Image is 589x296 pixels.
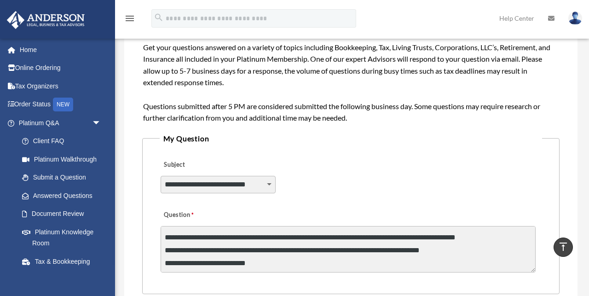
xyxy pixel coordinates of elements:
a: Tax & Bookkeeping Packages [13,252,115,282]
a: Tax Organizers [6,77,115,95]
img: User Pic [568,12,582,25]
a: Platinum Q&Aarrow_drop_down [6,114,115,132]
a: Document Review [13,205,115,223]
a: Home [6,41,115,59]
a: Platinum Walkthrough [13,150,115,168]
span: arrow_drop_down [92,114,110,133]
a: Platinum Knowledge Room [13,223,115,252]
a: menu [124,16,135,24]
a: Online Ordering [6,59,115,77]
legend: My Question [160,132,543,145]
i: menu [124,13,135,24]
a: vertical_align_top [554,238,573,257]
a: Order StatusNEW [6,95,115,114]
div: NEW [53,98,73,111]
label: Question [161,209,232,222]
i: vertical_align_top [558,241,569,252]
label: Subject [161,159,248,172]
a: Client FAQ [13,132,115,151]
i: search [154,12,164,23]
a: Submit a Question [13,168,110,187]
a: Answered Questions [13,186,115,205]
img: Anderson Advisors Platinum Portal [4,11,87,29]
